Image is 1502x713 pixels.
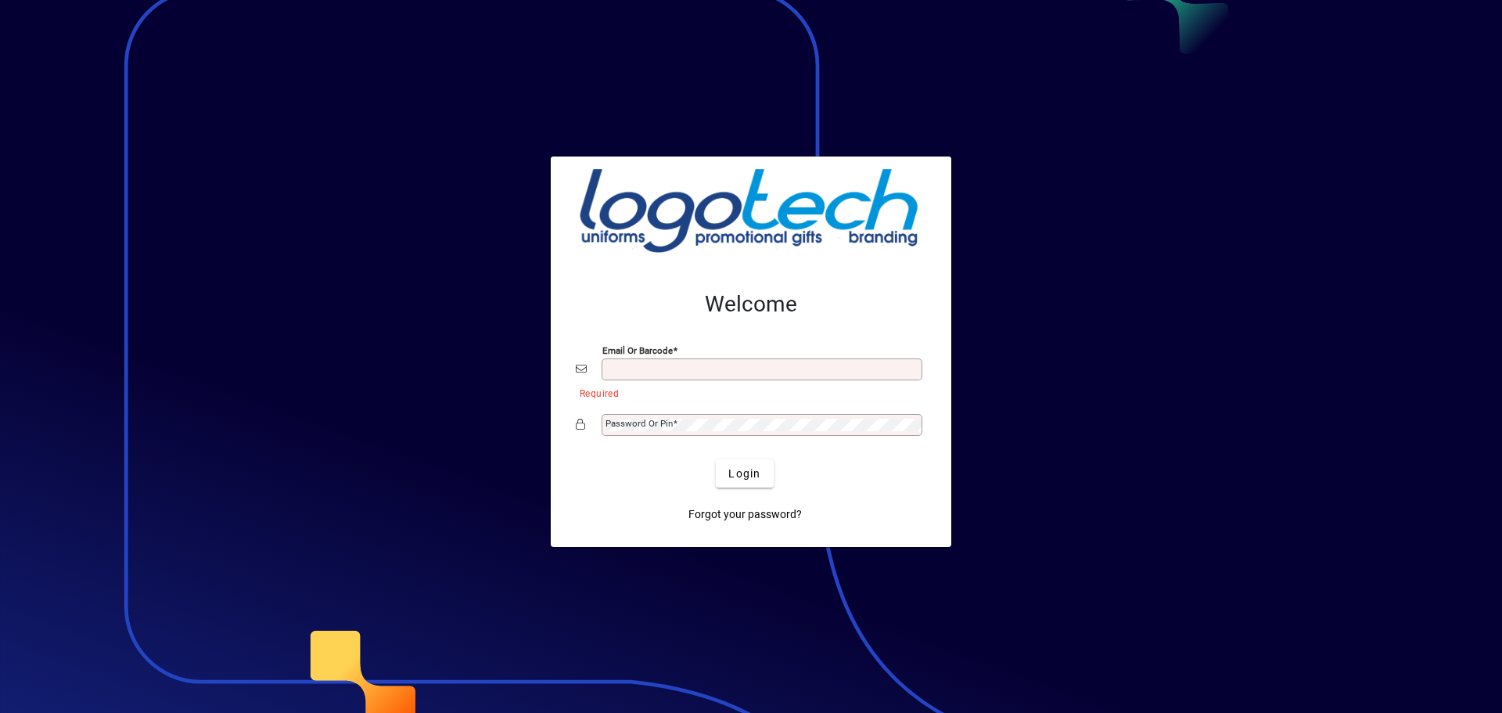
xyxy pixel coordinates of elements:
[716,459,773,488] button: Login
[682,500,808,528] a: Forgot your password?
[602,345,673,356] mat-label: Email or Barcode
[580,384,914,401] mat-error: Required
[728,466,760,482] span: Login
[605,418,673,429] mat-label: Password or Pin
[688,506,802,523] span: Forgot your password?
[576,291,926,318] h2: Welcome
